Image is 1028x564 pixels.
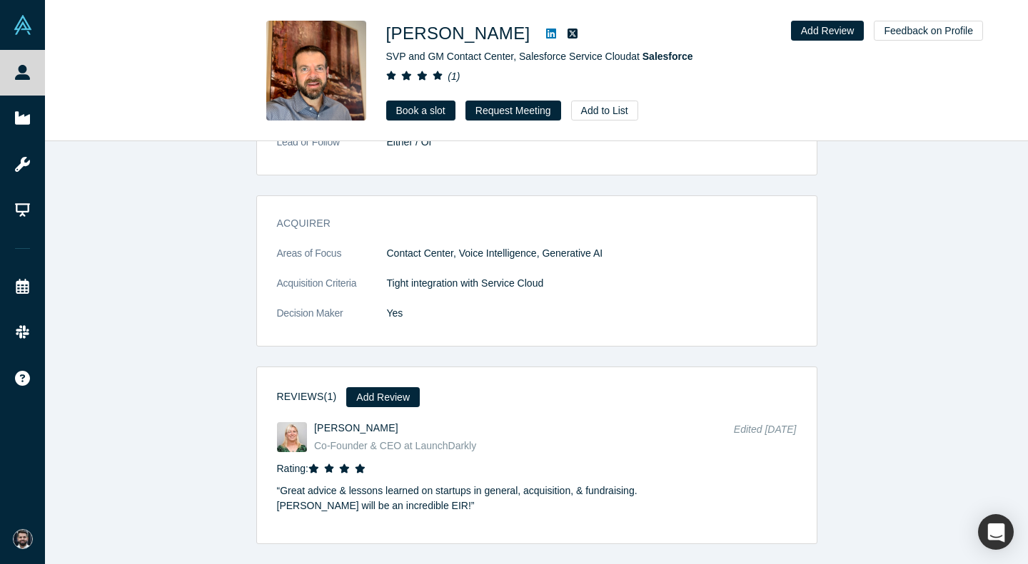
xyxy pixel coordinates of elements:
button: Request Meeting [465,101,561,121]
dt: Acquisition Criteria [277,276,387,306]
img: Rafi Wadan's Account [13,529,33,549]
a: [PERSON_NAME] [314,422,398,434]
dd: Yes [387,306,797,321]
p: Tight integration with Service Cloud [387,276,797,291]
button: Add Review [791,21,865,41]
i: ( 1 ) [448,71,460,82]
dt: Lead or Follow [277,135,387,165]
dt: Areas of Focus [277,246,387,276]
span: Rating: [277,463,308,474]
p: Contact Center, Voice Intelligence, Generative AI [387,246,797,261]
div: Edited [DATE] [734,422,797,454]
button: Feedback on Profile [874,21,983,41]
button: Add to List [571,101,638,121]
button: Add Review [346,387,420,407]
span: SVP and GM Contact Center, Salesforce Service Cloud at [386,51,693,62]
img: Ryan Nichols's Profile Image [266,21,366,121]
dd: Either / Or [387,135,797,150]
h3: Acquirer [277,216,777,231]
img: Edith Harbaugh [277,422,307,452]
dt: Decision Maker [277,306,387,336]
h1: [PERSON_NAME] [386,21,530,46]
img: Alchemist Vault Logo [13,15,33,35]
p: “ Great advice & lessons learned on startups in general, acquisition, & fundraising. [PERSON_NAME... [277,476,707,514]
h3: Reviews (1) [277,389,337,404]
a: Book a slot [386,101,455,121]
div: Co-Founder & CEO at LaunchDarkly [314,439,713,453]
a: Salesforce [642,51,693,62]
